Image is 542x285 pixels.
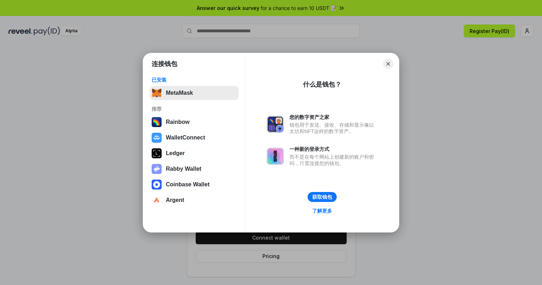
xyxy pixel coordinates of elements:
img: svg+xml,%3Csvg%20xmlns%3D%22http%3A%2F%2Fwww.w3.org%2F2000%2Fsvg%22%20fill%3D%22none%22%20viewBox... [152,164,162,174]
button: Rainbow [150,115,239,129]
img: svg+xml,%3Csvg%20xmlns%3D%22http%3A%2F%2Fwww.w3.org%2F2000%2Fsvg%22%20width%3D%2228%22%20height%3... [152,148,162,158]
div: Argent [166,197,184,203]
img: svg+xml,%3Csvg%20xmlns%3D%22http%3A%2F%2Fwww.w3.org%2F2000%2Fsvg%22%20fill%3D%22none%22%20viewBox... [267,148,284,165]
div: 而不是在每个网站上创建新的账户和密码，只需连接您的钱包。 [289,154,378,166]
img: svg+xml,%3Csvg%20width%3D%2228%22%20height%3D%2228%22%20viewBox%3D%220%200%2028%2028%22%20fill%3D... [152,195,162,205]
img: svg+xml,%3Csvg%20width%3D%22120%22%20height%3D%22120%22%20viewBox%3D%220%200%20120%20120%22%20fil... [152,117,162,127]
div: 获取钱包 [312,194,332,200]
button: Coinbase Wallet [150,177,239,192]
img: svg+xml,%3Csvg%20fill%3D%22none%22%20height%3D%2233%22%20viewBox%3D%220%200%2035%2033%22%20width%... [152,88,162,98]
div: Rabby Wallet [166,166,201,172]
div: 推荐 [152,106,237,112]
div: Coinbase Wallet [166,181,210,188]
div: 钱包用于发送、接收、存储和显示像以太坊和NFT这样的数字资产。 [289,122,378,135]
div: WalletConnect [166,135,205,141]
div: 了解更多 [312,208,332,214]
div: 什么是钱包？ [303,80,341,89]
button: Rabby Wallet [150,162,239,176]
img: svg+xml,%3Csvg%20width%3D%2228%22%20height%3D%2228%22%20viewBox%3D%220%200%2028%2028%22%20fill%3D... [152,180,162,190]
div: 您的数字资产之家 [289,114,378,120]
img: svg+xml,%3Csvg%20width%3D%2228%22%20height%3D%2228%22%20viewBox%3D%220%200%2028%2028%22%20fill%3D... [152,133,162,143]
button: Argent [150,193,239,207]
div: 已安装 [152,77,237,83]
div: Rainbow [166,119,190,125]
button: Ledger [150,146,239,160]
button: MetaMask [150,86,239,100]
div: MetaMask [166,90,193,96]
div: Ledger [166,150,185,157]
button: WalletConnect [150,131,239,145]
h1: 连接钱包 [152,60,177,68]
button: Close [383,59,393,69]
div: 一种新的登录方式 [289,146,378,152]
button: 获取钱包 [308,192,337,202]
a: 了解更多 [308,206,336,215]
img: svg+xml,%3Csvg%20xmlns%3D%22http%3A%2F%2Fwww.w3.org%2F2000%2Fsvg%22%20fill%3D%22none%22%20viewBox... [267,116,284,133]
